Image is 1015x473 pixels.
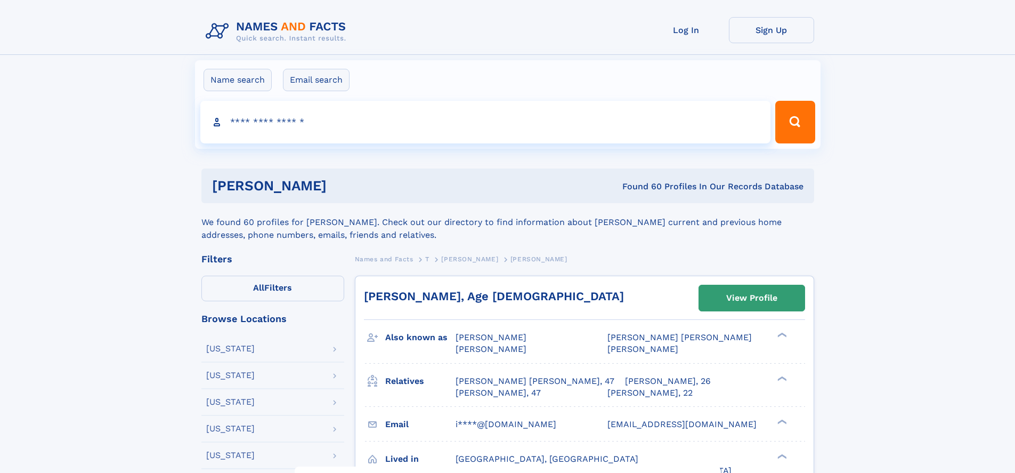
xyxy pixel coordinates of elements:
div: Found 60 Profiles In Our Records Database [474,181,803,193]
div: View Profile [726,286,777,310]
h3: Email [385,415,456,434]
div: ❯ [775,332,787,339]
span: [PERSON_NAME] [441,255,498,263]
span: T [425,255,429,263]
h3: Lived in [385,450,456,468]
a: Sign Up [729,17,814,43]
a: [PERSON_NAME] [441,252,498,266]
img: Logo Names and Facts [201,17,355,46]
input: search input [200,101,771,143]
div: [US_STATE] [206,424,255,433]
a: [PERSON_NAME], 26 [625,375,711,387]
div: Filters [201,254,344,264]
h3: Also known as [385,328,456,347]
div: ❯ [775,453,787,460]
h1: [PERSON_NAME] [212,179,475,193]
span: [PERSON_NAME] [456,344,526,354]
a: [PERSON_NAME], Age [DEMOGRAPHIC_DATA] [364,290,624,303]
div: [US_STATE] [206,398,255,406]
span: All [253,283,264,293]
span: [EMAIL_ADDRESS][DOMAIN_NAME] [607,419,757,429]
button: Search Button [775,101,815,143]
a: Log In [644,17,729,43]
a: [PERSON_NAME], 22 [607,387,693,399]
a: T [425,252,429,266]
label: Name search [204,69,272,91]
div: We found 60 profiles for [PERSON_NAME]. Check out our directory to find information about [PERSON... [201,203,814,242]
label: Filters [201,276,344,301]
div: ❯ [775,375,787,382]
div: Browse Locations [201,314,344,324]
div: [US_STATE] [206,451,255,460]
a: [PERSON_NAME], 47 [456,387,541,399]
a: Names and Facts [355,252,413,266]
span: [PERSON_NAME] [PERSON_NAME] [607,332,752,342]
span: [PERSON_NAME] [607,344,678,354]
label: Email search [283,69,350,91]
a: View Profile [699,285,805,311]
a: [PERSON_NAME] [PERSON_NAME], 47 [456,375,614,387]
div: [US_STATE] [206,371,255,380]
div: ❯ [775,418,787,425]
div: [US_STATE] [206,344,255,353]
span: [PERSON_NAME] [510,255,567,263]
span: [GEOGRAPHIC_DATA], [GEOGRAPHIC_DATA] [456,454,638,464]
span: [PERSON_NAME] [456,332,526,342]
h3: Relatives [385,372,456,390]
